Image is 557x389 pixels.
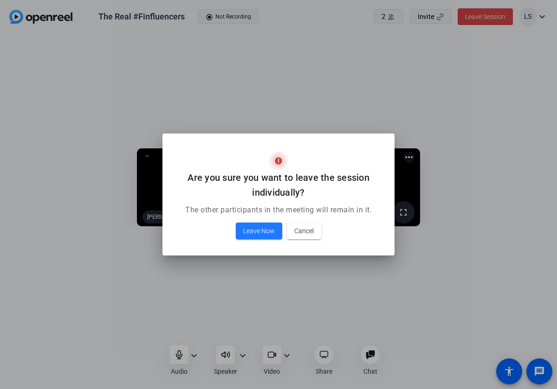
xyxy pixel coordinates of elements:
span: Leave Now [243,225,275,236]
h2: Are you sure you want to leave the session individually? [174,170,383,200]
p: The other participants in the meeting will remain in it. [174,204,383,216]
button: Leave Now [236,223,282,239]
span: Cancel [294,225,314,236]
button: Cancel [287,223,321,239]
